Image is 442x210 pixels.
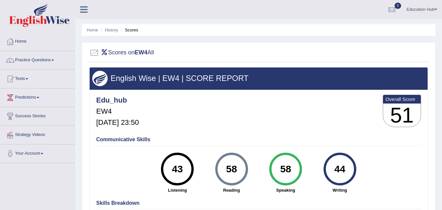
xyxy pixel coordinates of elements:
div: 58 [274,155,298,183]
img: wings.png [92,71,108,86]
a: Tests [0,70,75,86]
h3: 51 [383,104,421,127]
b: EW4 [135,49,148,56]
div: 44 [328,155,352,183]
h5: [DATE] 23:50 [96,119,139,126]
a: Home [0,32,75,49]
div: 58 [220,155,243,183]
a: Success Stories [0,107,75,124]
b: Overall Score [385,96,418,102]
a: History [105,28,118,32]
h5: EW4 [96,107,139,115]
a: Strategy Videos [0,126,75,142]
li: Scores [119,27,138,33]
strong: Writing [316,187,364,193]
span: 0 [395,3,401,9]
div: 43 [166,155,189,183]
h2: Scores on All [89,48,154,58]
strong: Listening [154,187,202,193]
a: Your Account [0,144,75,161]
h4: Skills Breakdown [96,200,421,206]
a: Practice Questions [0,51,75,67]
a: Predictions [0,88,75,105]
h3: English Wise | EW4 | SCORE REPORT [92,74,425,83]
a: Home [87,28,98,32]
h4: Communicative Skills [96,137,421,143]
h4: Edu_hub [96,96,139,104]
strong: Reading [208,187,256,193]
strong: Speaking [262,187,310,193]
